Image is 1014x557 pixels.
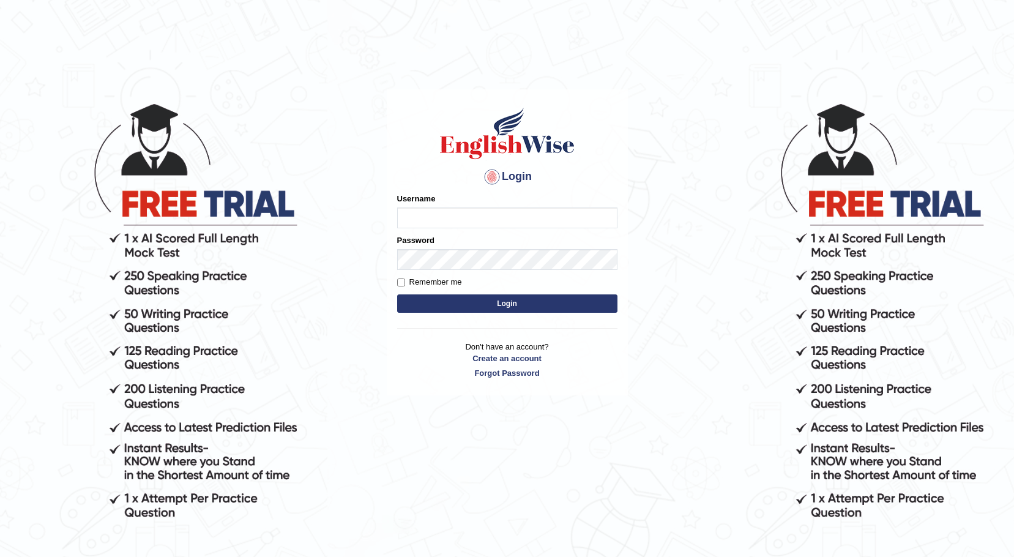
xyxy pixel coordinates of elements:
[397,276,462,288] label: Remember me
[397,367,617,379] a: Forgot Password
[397,167,617,187] h4: Login
[397,341,617,379] p: Don't have an account?
[397,193,436,204] label: Username
[438,106,577,161] img: Logo of English Wise sign in for intelligent practice with AI
[397,294,617,313] button: Login
[397,278,405,286] input: Remember me
[397,234,434,246] label: Password
[397,353,617,364] a: Create an account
